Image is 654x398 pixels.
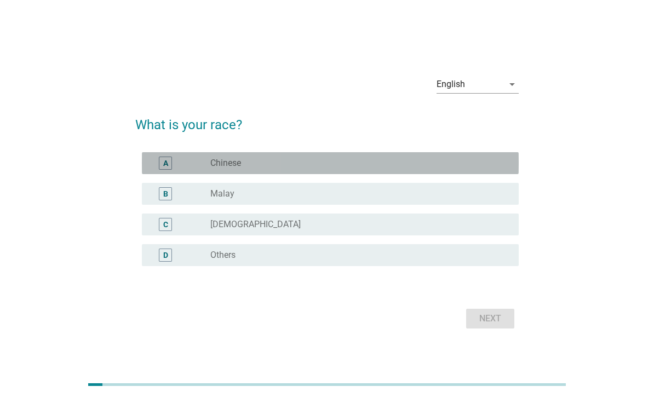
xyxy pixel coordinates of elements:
label: Malay [210,188,234,199]
h2: What is your race? [135,104,519,135]
div: A [163,157,168,169]
div: C [163,218,168,230]
div: English [437,79,465,89]
label: Others [210,250,236,261]
label: [DEMOGRAPHIC_DATA] [210,219,301,230]
i: arrow_drop_down [506,78,519,91]
div: D [163,249,168,261]
label: Chinese [210,158,241,169]
div: B [163,188,168,199]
